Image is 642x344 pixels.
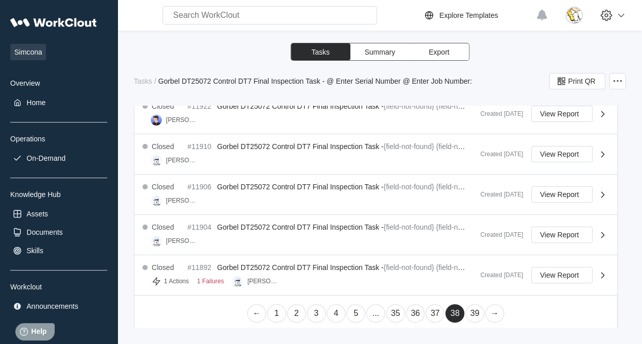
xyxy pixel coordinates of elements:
button: Print QR [549,73,605,89]
div: Skills [27,247,43,255]
a: Explore Templates [423,9,531,21]
div: [PERSON_NAME] [166,157,198,164]
mark: {field-not-found} [436,183,487,191]
mark: {field-not-found} [436,102,487,110]
div: Gorbel DT25072 Control DT7 Final Inspection Task - @ Enter Serial Number @ Enter Job Number: [158,77,472,85]
div: [PERSON_NAME] [166,197,198,204]
a: Home [10,95,107,110]
div: Tasks [134,77,152,85]
div: Created [DATE] [472,151,523,158]
button: Export [410,43,469,60]
span: Simcona [10,44,46,60]
div: [PERSON_NAME] [166,116,198,124]
div: Documents [27,228,63,236]
a: Page 38 is your current page [445,304,464,323]
mark: {field-not-found} [384,223,434,231]
span: Gorbel DT25072 Control DT7 Final Inspection Task - [217,183,384,191]
img: clout-01.png [151,155,162,166]
a: Closed#11906Gorbel DT25072 Control DT7 Final Inspection Task -{field-not-found}{field-not-found}[... [134,175,617,215]
span: View Report [540,151,579,158]
span: View Report [540,191,579,198]
div: Workclout [10,283,107,291]
button: View Report [531,227,592,243]
a: Next page [485,304,504,323]
div: Closed [152,263,174,272]
div: / [154,77,156,85]
div: Created [DATE] [472,231,523,238]
mark: {field-not-found} [384,183,434,191]
a: Page 5 [346,304,365,323]
span: Summary [365,48,395,56]
div: #11892 [187,263,213,272]
a: Tasks [134,77,154,85]
a: Page 35 [386,304,405,323]
div: Announcements [27,302,78,310]
a: Closed#11892Gorbel DT25072 Control DT7 Final Inspection Task -{field-not-found}{field-not-found}1... [134,255,617,296]
button: Summary [350,43,410,60]
div: Closed [152,142,174,151]
div: [PERSON_NAME] [166,237,198,244]
span: View Report [540,272,579,279]
span: View Report [540,110,579,117]
div: #11922 [187,102,213,110]
div: Operations [10,135,107,143]
input: Search WorkClout [162,6,377,24]
span: View Report [540,231,579,238]
img: clout-01.png [151,195,162,206]
a: Page 3 [307,304,326,323]
a: Closed#11904Gorbel DT25072 Control DT7 Final Inspection Task -{field-not-found}{field-not-found}[... [134,215,617,255]
div: On-Demand [27,154,65,162]
div: Created [DATE] [472,110,523,117]
div: #11904 [187,223,213,231]
div: [PERSON_NAME] [247,278,279,285]
a: Documents [10,225,107,239]
button: View Report [531,146,592,162]
a: Previous page [247,304,266,323]
button: View Report [531,106,592,122]
a: Page 2 [287,304,306,323]
div: Explore Templates [439,11,498,19]
span: Print QR [568,78,596,85]
div: Assets [27,210,48,218]
a: Closed#11922Gorbel DT25072 Control DT7 Final Inspection Task -{field-not-found}{field-not-found}[... [134,94,617,134]
div: Closed [152,223,174,231]
a: ... [366,304,385,323]
mark: {field-not-found} [384,263,434,272]
a: Closed#11910Gorbel DT25072 Control DT7 Final Inspection Task -{field-not-found}{field-not-found}[... [134,134,617,175]
div: 1 Actions [164,278,189,285]
a: Assets [10,207,107,221]
div: 1 Failures [197,278,224,285]
a: On-Demand [10,151,107,165]
span: Gorbel DT25072 Control DT7 Final Inspection Task - [217,102,384,110]
span: Gorbel DT25072 Control DT7 Final Inspection Task - [217,223,384,231]
div: Closed [152,102,174,110]
div: #11906 [187,183,213,191]
mark: {field-not-found} [384,102,434,110]
img: download.jpg [565,7,583,24]
a: Page 37 [425,304,444,323]
img: clout-01.png [151,235,162,247]
mark: {field-not-found} [384,142,434,151]
span: Export [429,48,449,56]
div: Overview [10,79,107,87]
span: Gorbel DT25072 Control DT7 Final Inspection Task - [217,263,384,272]
div: Knowledge Hub [10,190,107,199]
img: user-5.png [151,114,162,126]
button: View Report [531,267,592,283]
a: Page 4 [327,304,346,323]
mark: {field-not-found} [436,263,487,272]
span: Gorbel DT25072 Control DT7 Final Inspection Task - [217,142,384,151]
button: Tasks [291,43,350,60]
div: #11910 [187,142,213,151]
div: Closed [152,183,174,191]
img: clout-01.png [232,276,243,287]
button: View Report [531,186,592,203]
mark: {field-not-found} [436,223,487,231]
a: Announcements [10,299,107,313]
div: Created [DATE] [472,272,523,279]
a: Page 1 [267,304,286,323]
a: Skills [10,243,107,258]
div: Home [27,99,45,107]
a: Page 39 [465,304,484,323]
